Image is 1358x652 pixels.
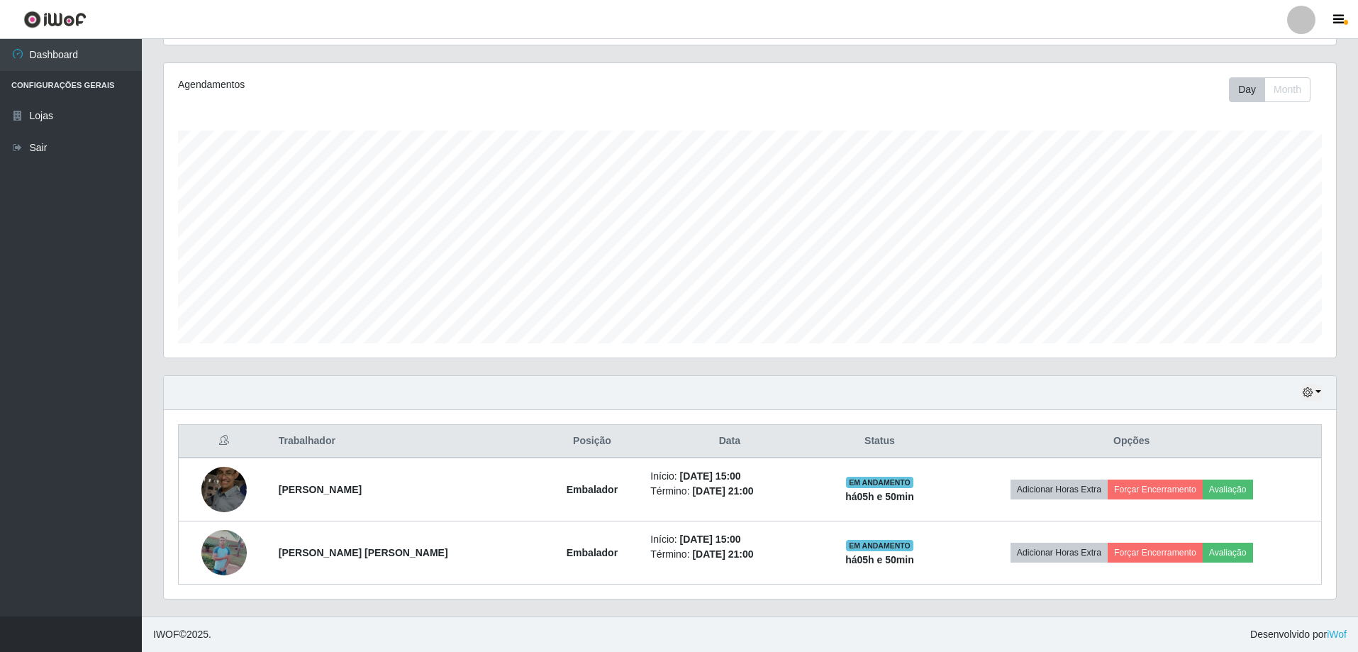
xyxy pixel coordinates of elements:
[1108,480,1203,499] button: Forçar Encerramento
[1264,77,1310,102] button: Month
[650,469,808,484] li: Início:
[1011,543,1108,563] button: Adicionar Horas Extra
[846,540,913,551] span: EM ANDAMENTO
[153,627,211,642] span: © 2025 .
[1229,77,1322,102] div: Toolbar with button groups
[542,425,642,458] th: Posição
[23,11,87,28] img: CoreUI Logo
[650,532,808,547] li: Início:
[1327,629,1347,640] a: iWof
[942,425,1321,458] th: Opções
[1011,480,1108,499] button: Adicionar Horas Extra
[279,547,448,558] strong: [PERSON_NAME] [PERSON_NAME]
[153,629,179,640] span: IWOF
[692,548,753,560] time: [DATE] 21:00
[1229,77,1265,102] button: Day
[1250,627,1347,642] span: Desenvolvido por
[270,425,542,458] th: Trabalhador
[817,425,942,458] th: Status
[845,491,914,502] strong: há 05 h e 50 min
[178,77,642,92] div: Agendamentos
[642,425,817,458] th: Data
[279,484,362,495] strong: [PERSON_NAME]
[650,484,808,499] li: Término:
[846,477,913,488] span: EM ANDAMENTO
[845,554,914,565] strong: há 05 h e 50 min
[201,502,247,603] img: 1748216066032.jpeg
[201,459,247,519] img: 1655477118165.jpeg
[567,484,618,495] strong: Embalador
[1203,480,1253,499] button: Avaliação
[680,470,741,482] time: [DATE] 15:00
[1229,77,1310,102] div: First group
[650,547,808,562] li: Término:
[1203,543,1253,563] button: Avaliação
[680,534,741,545] time: [DATE] 15:00
[1108,543,1203,563] button: Forçar Encerramento
[692,485,753,497] time: [DATE] 21:00
[567,547,618,558] strong: Embalador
